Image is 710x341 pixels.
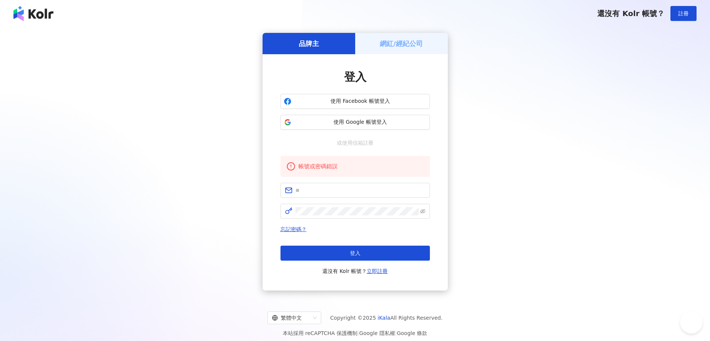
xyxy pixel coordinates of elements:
[322,267,388,276] span: 還沒有 Kolr 帳號？
[294,119,427,126] span: 使用 Google 帳號登入
[294,98,427,105] span: 使用 Facebook 帳號登入
[332,139,379,147] span: 或使用信箱註冊
[397,330,427,336] a: Google 條款
[280,246,430,261] button: 登入
[280,226,307,232] a: 忘記密碼？
[283,329,427,338] span: 本站採用 reCAPTCHA 保護機制
[280,115,430,130] button: 使用 Google 帳號登入
[670,6,697,21] button: 註冊
[298,162,424,171] div: 帳號或密碼錯誤
[13,6,53,21] img: logo
[350,250,360,256] span: 登入
[380,39,423,48] h5: 網紅/經紀公司
[367,268,388,274] a: 立即註冊
[680,311,703,334] iframe: Help Scout Beacon - Open
[395,330,397,336] span: |
[330,313,443,322] span: Copyright © 2025 All Rights Reserved.
[597,9,664,18] span: 還沒有 Kolr 帳號？
[678,10,689,16] span: 註冊
[299,39,319,48] h5: 品牌主
[344,70,366,83] span: 登入
[272,312,310,324] div: 繁體中文
[359,330,395,336] a: Google 隱私權
[378,315,390,321] a: iKala
[420,209,425,214] span: eye-invisible
[280,94,430,109] button: 使用 Facebook 帳號登入
[357,330,359,336] span: |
